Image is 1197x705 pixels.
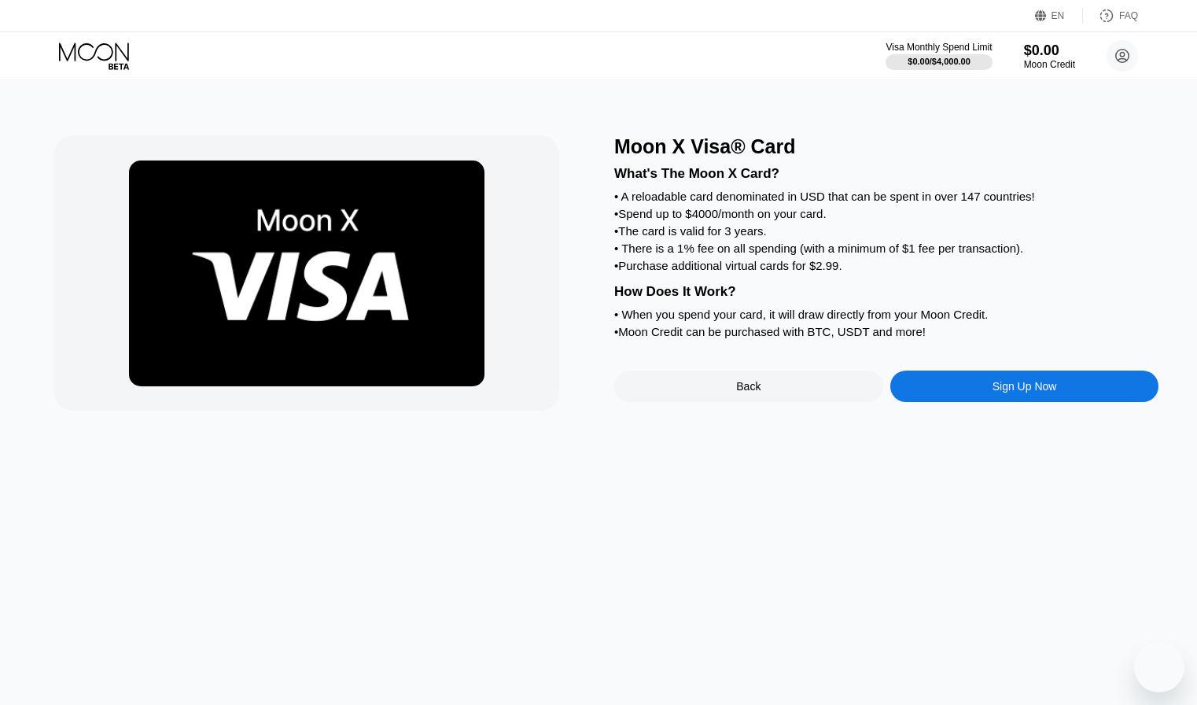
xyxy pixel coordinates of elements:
div: Back [614,371,883,402]
div: FAQ [1119,10,1138,21]
div: • Moon Credit can be purchased with BTC, USDT and more! [614,325,1158,338]
div: • There is a 1% fee on all spending (with a minimum of $1 fee per transaction). [614,242,1158,255]
div: $0.00Moon Credit [1024,42,1075,70]
div: FAQ [1083,8,1138,24]
div: $0.00 / $4,000.00 [908,57,970,66]
div: • Purchase additional virtual cards for $2.99. [614,259,1158,272]
div: Sign Up Now [993,380,1057,393]
div: • The card is valid for 3 years. [614,224,1158,238]
div: • A reloadable card denominated in USD that can be spent in over 147 countries! [614,190,1158,203]
div: • Spend up to $4000/month on your card. [614,207,1158,220]
div: Visa Monthly Spend Limit$0.00/$4,000.00 [886,42,992,70]
div: EN [1035,8,1083,24]
div: Sign Up Now [890,371,1159,402]
iframe: Button to launch messaging window [1134,642,1184,692]
div: Moon X Visa® Card [614,135,1158,158]
div: EN [1052,10,1065,21]
div: Visa Monthly Spend Limit [886,42,992,53]
div: Back [736,380,761,393]
div: What's The Moon X Card? [614,166,1158,182]
div: • When you spend your card, it will draw directly from your Moon Credit. [614,308,1158,321]
div: How Does It Work? [614,284,1158,300]
div: $0.00 [1024,42,1075,59]
div: Moon Credit [1024,59,1075,70]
